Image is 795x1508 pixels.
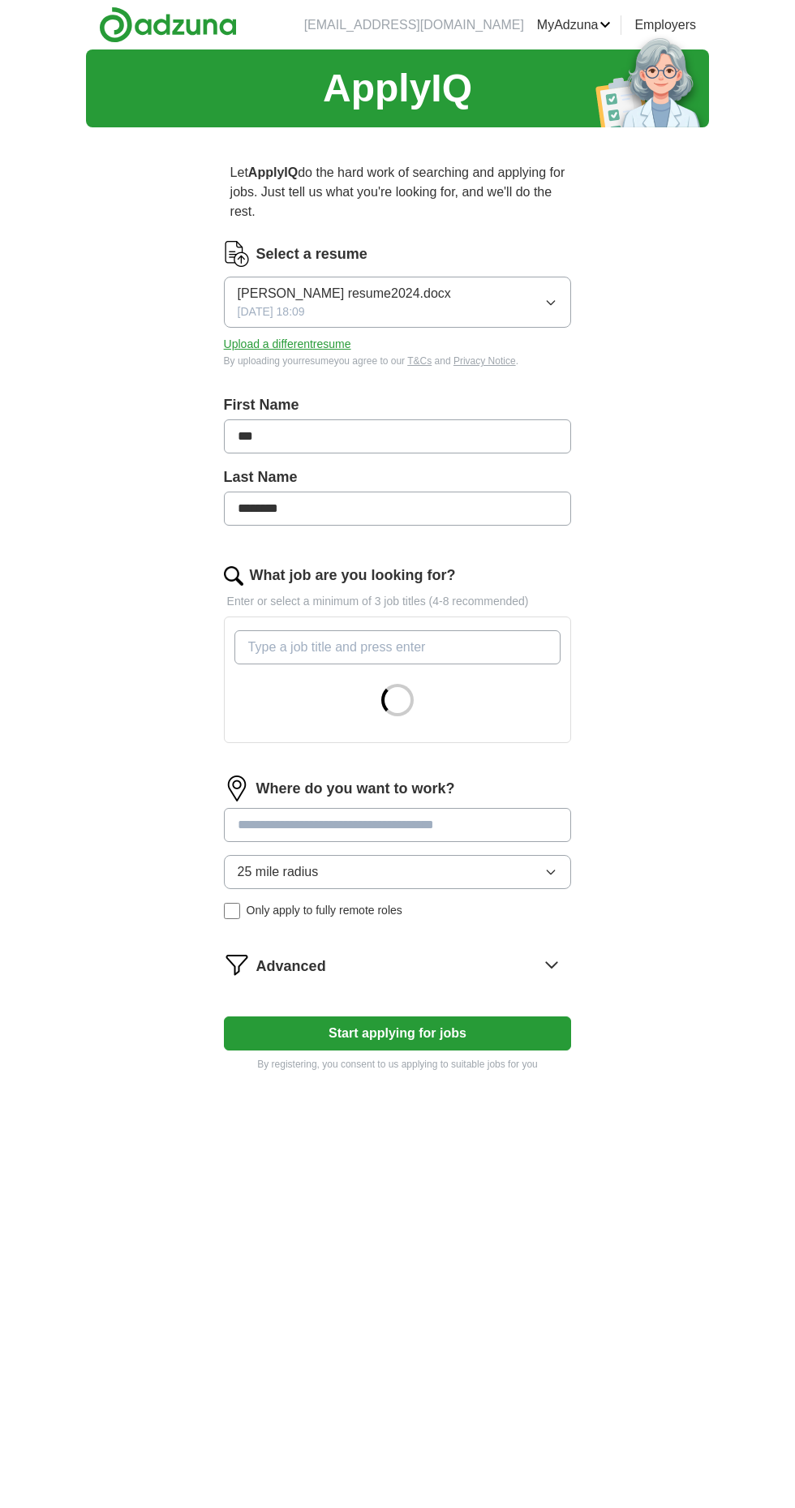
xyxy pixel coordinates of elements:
[224,394,572,416] label: First Name
[224,566,243,586] img: search.png
[407,355,432,367] a: T&Cs
[224,952,250,977] img: filter
[248,165,298,179] strong: ApplyIQ
[224,855,572,889] button: 25 mile radius
[256,778,455,800] label: Where do you want to work?
[256,956,326,977] span: Advanced
[224,1057,572,1072] p: By registering, you consent to us applying to suitable jobs for you
[224,157,572,228] p: Let do the hard work of searching and applying for jobs. Just tell us what you're looking for, an...
[234,630,561,664] input: Type a job title and press enter
[238,284,451,303] span: [PERSON_NAME] resume2024.docx
[224,775,250,801] img: location.png
[323,59,472,118] h1: ApplyIQ
[224,1016,572,1050] button: Start applying for jobs
[238,303,305,320] span: [DATE] 18:09
[224,354,572,368] div: By uploading your resume you agree to our and .
[224,277,572,328] button: [PERSON_NAME] resume2024.docx[DATE] 18:09
[247,902,402,919] span: Only apply to fully remote roles
[250,565,456,586] label: What job are you looking for?
[99,6,237,43] img: Adzuna logo
[304,15,524,35] li: [EMAIL_ADDRESS][DOMAIN_NAME]
[537,15,612,35] a: MyAdzuna
[224,241,250,267] img: CV Icon
[224,336,351,353] button: Upload a differentresume
[238,862,319,882] span: 25 mile radius
[256,243,367,265] label: Select a resume
[634,15,696,35] a: Employers
[224,466,572,488] label: Last Name
[224,903,240,919] input: Only apply to fully remote roles
[453,355,516,367] a: Privacy Notice
[224,593,572,610] p: Enter or select a minimum of 3 job titles (4-8 recommended)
